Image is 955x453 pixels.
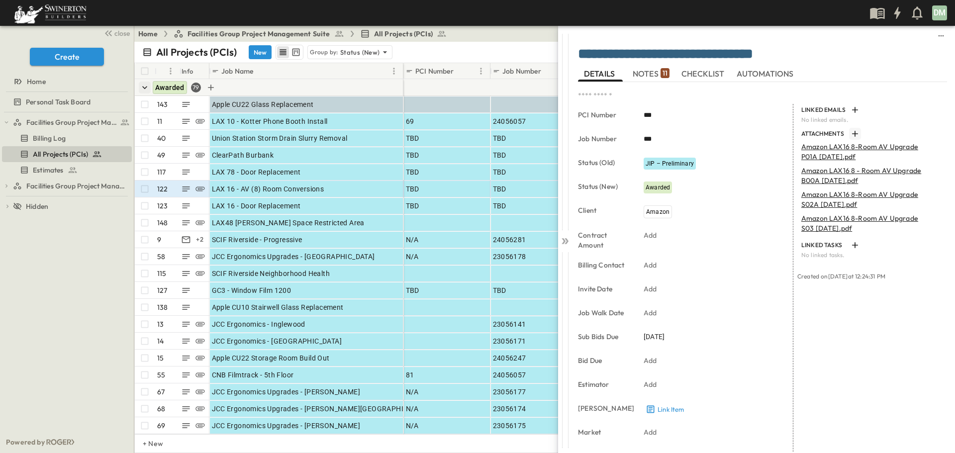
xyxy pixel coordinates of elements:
p: All Projects (PCIs) [156,45,237,59]
p: 9 [157,235,161,245]
p: 143 [157,99,168,109]
div: test [2,162,132,178]
p: PCI Number [415,66,454,76]
p: Status (New) [578,181,630,191]
span: TBD [493,184,506,194]
p: Job Walk Date [578,308,630,318]
span: Created on [DATE] at 12:24:31 PM [797,272,885,280]
p: Add [644,230,657,240]
span: 69 [406,116,414,126]
span: Home [27,77,46,87]
span: TBD [493,201,506,211]
nav: breadcrumbs [138,29,453,39]
p: PCI Number [578,110,630,120]
span: JCC Ergonomics - Inglewood [212,319,305,329]
p: Amazon LAX16 8-Room AV Upgrade S03 [DATE].pdf [801,213,927,233]
p: Bid Due [578,356,630,365]
span: 23056178 [493,252,526,262]
span: TBD [493,285,506,295]
p: Market [578,427,630,437]
span: TBD [406,184,419,194]
span: 23056174 [493,404,526,414]
span: Facilities Group Project Management Suite [26,117,117,127]
span: N/A [406,421,419,431]
p: 127 [157,285,168,295]
p: 115 [157,269,167,278]
p: LINKED EMAILS [801,106,847,114]
span: Estimates [33,165,64,175]
button: Link Item [644,402,686,416]
span: Awarded [155,84,185,91]
p: Add [644,379,657,389]
span: JCC Ergonomics Upgrades - [PERSON_NAME][GEOGRAPHIC_DATA] [212,404,431,414]
div: DM [932,5,947,20]
p: Amazon LAX16 8-Room AV Upgrade P01A [DATE].pdf [801,142,927,162]
p: Billing Contact [578,260,630,270]
div: 79 [191,83,201,92]
p: ATTACHMENTS [801,130,847,138]
span: 23056177 [493,387,526,397]
p: + New [143,439,149,449]
span: 23056171 [493,336,526,346]
div: test [2,114,132,130]
p: Status (New) [340,47,380,57]
button: kanban view [289,46,302,58]
button: Create [30,48,104,66]
button: Menu [475,65,487,77]
p: 68 [157,404,165,414]
button: Sort [456,66,467,77]
span: TBD [493,150,506,160]
p: 138 [157,302,168,312]
p: 40 [157,133,166,143]
span: All Projects (PCIs) [374,29,433,39]
button: sidedrawer-menu [935,30,947,42]
span: Amazon [646,208,669,215]
p: 69 [157,421,165,431]
span: LAX 78 - Door Replacement [212,167,301,177]
button: Menu [165,65,177,77]
span: Facilities Group Project Management Suite (Copy) [26,181,128,191]
span: DETAILS [584,69,617,78]
p: 148 [157,218,168,228]
span: Apple CU10 Stairwell Glass Replacement [212,302,344,312]
span: JIP – Preliminary [646,160,694,167]
div: test [2,94,132,110]
p: 11 [663,68,668,78]
span: Apple CU22 Storage Room Build Out [212,353,330,363]
span: JCC Ergonomics Upgrades - [GEOGRAPHIC_DATA] [212,252,375,262]
div: Info [182,57,193,85]
span: Personal Task Board [26,97,91,107]
span: ClearPath Burbank [212,150,274,160]
span: SCIF Riverside - Progressive [212,235,302,245]
p: Add [644,260,657,270]
div: table view [276,45,303,60]
span: AUTOMATIONS [737,69,796,78]
span: LAX 10 - Kotter Phone Booth Install [212,116,328,126]
p: 55 [157,370,165,380]
p: Amazon LAX16 8 - Room AV Upgrade B00A [DATE].pdf [801,166,927,185]
span: CNB Filmtrack - 5th Floor [212,370,294,380]
span: All Projects (PCIs) [33,149,88,159]
p: 14 [157,336,164,346]
p: Job Number [502,66,541,76]
span: TBD [493,167,506,177]
div: Info [180,63,209,79]
span: close [114,28,130,38]
span: GC3 - Window Film 1200 [212,285,291,295]
p: Amazon LAX16 8-Room AV Upgrade S02A [DATE].pdf [801,189,927,209]
button: row view [277,46,289,58]
span: N/A [406,387,419,397]
button: New [249,45,272,59]
span: LAX 16 - Door Replacement [212,201,301,211]
span: 24056057 [493,370,526,380]
p: 58 [157,252,165,262]
span: TBD [406,150,419,160]
p: 117 [157,167,166,177]
span: Awarded [646,184,670,191]
p: No linked emails. [801,116,941,124]
p: No linked tasks. [801,251,941,259]
p: Status (Old) [578,158,630,168]
span: LAX48 [PERSON_NAME] Space Restricted Area [212,218,365,228]
p: Invite Date [578,284,630,294]
span: LAX 16 - AV (8) Room Conversions [212,184,324,194]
